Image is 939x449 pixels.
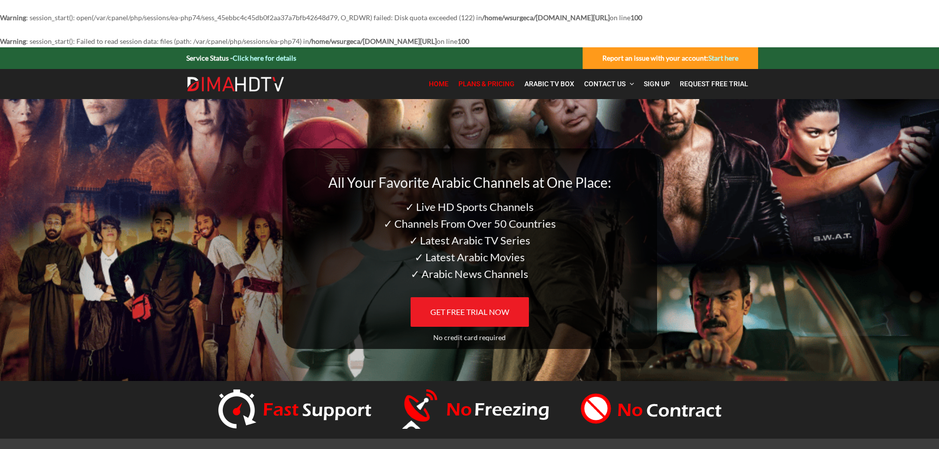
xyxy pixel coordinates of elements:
span: ✓ Latest Arabic TV Series [409,234,530,247]
b: /home/wsurgeca/[DOMAIN_NAME][URL] [309,37,437,45]
span: Request Free Trial [680,80,748,88]
span: ✓ Live HD Sports Channels [405,200,534,213]
a: Arabic TV Box [520,74,579,94]
span: ✓ Channels From Over 50 Countries [383,217,556,230]
a: Contact Us [579,74,639,94]
span: Arabic TV Box [524,80,574,88]
span: No credit card required [433,333,506,342]
a: Click here for details [233,54,296,62]
b: 100 [457,37,469,45]
b: 100 [630,13,642,22]
strong: Service Status - [186,54,296,62]
span: Contact Us [584,80,626,88]
a: Sign Up [639,74,675,94]
span: GET FREE TRIAL NOW [430,307,509,316]
img: Dima HDTV [186,76,285,92]
span: All Your Favorite Arabic Channels at One Place: [328,174,611,191]
a: GET FREE TRIAL NOW [411,297,529,327]
a: Start here [708,54,738,62]
a: Home [424,74,453,94]
a: Plans & Pricing [453,74,520,94]
span: ✓ Latest Arabic Movies [415,250,525,264]
span: Plans & Pricing [458,80,515,88]
strong: Report an issue with your account: [602,54,738,62]
b: /home/wsurgeca/[DOMAIN_NAME][URL] [482,13,610,22]
span: Sign Up [644,80,670,88]
span: Home [429,80,449,88]
a: Request Free Trial [675,74,753,94]
span: ✓ Arabic News Channels [411,267,528,280]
